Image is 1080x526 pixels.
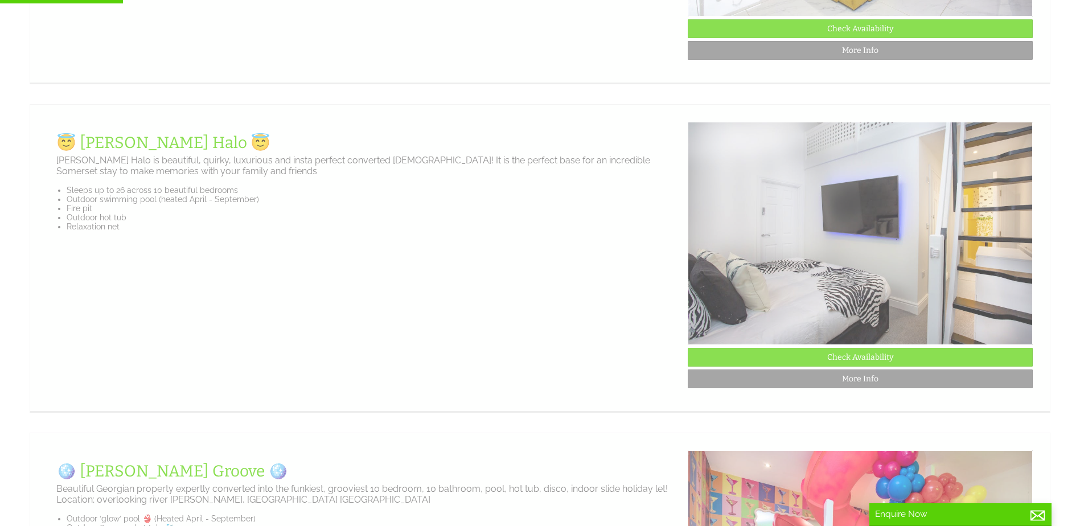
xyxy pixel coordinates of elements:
p: Enquire Now [875,509,1046,519]
img: HALO_-_high_res_24-02-14_1015.original.jpg [688,122,1033,345]
a: Check Availability [688,348,1033,367]
p: Beautiful Georgian property expertly converted into the funkiest, grooviest 10 bedroom, 10 bathro... [56,483,679,505]
li: Fire pit [67,204,679,213]
a: More Info [688,369,1033,388]
a: 😇 [PERSON_NAME] Halo 😇 [56,133,270,152]
li: Relaxation net [67,222,679,231]
p: [PERSON_NAME] Halo is beautiful, quirky, luxurious and insta perfect converted [DEMOGRAPHIC_DATA]... [56,155,679,176]
li: Outdoor ‘glow’ pool 👙 (Heated April - September) [67,514,679,523]
a: Check Availability [688,19,1033,38]
li: Outdoor hot tub [67,213,679,222]
li: Sleeps up to 26 across 10 beautiful bedrooms [67,186,679,195]
a: More Info [688,41,1033,60]
a: 🪩 [PERSON_NAME] Groove 🪩 [56,462,288,480]
li: Outdoor swimming pool (heated April - September) [67,195,679,204]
